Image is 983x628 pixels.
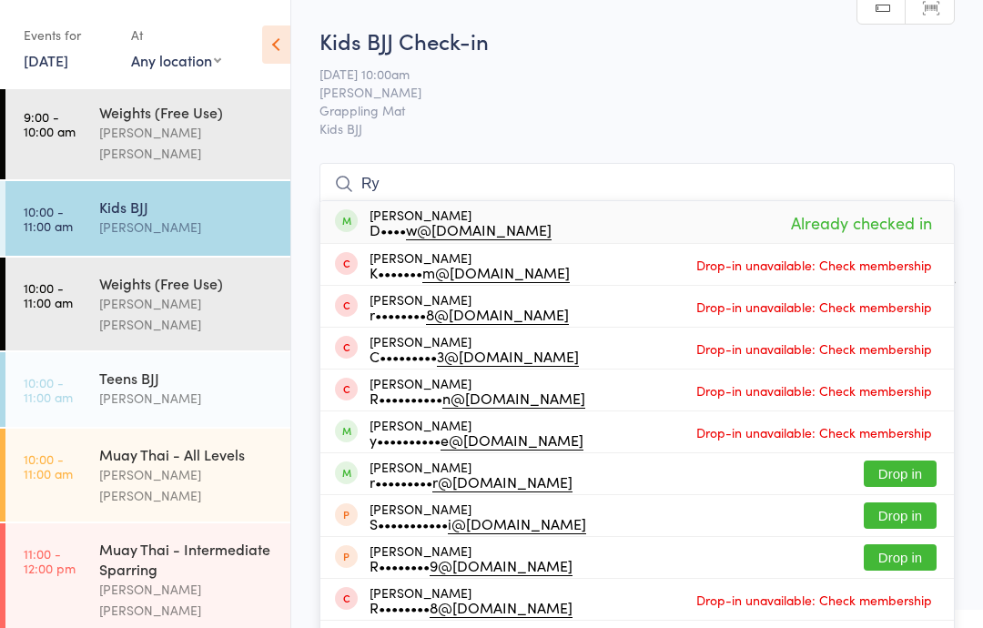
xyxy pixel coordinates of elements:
time: 10:00 - 11:00 am [24,204,73,233]
div: Muay Thai - All Levels [99,444,275,464]
div: R•••••••••• [370,390,585,405]
div: [PERSON_NAME] [PERSON_NAME] [99,579,275,621]
div: Weights (Free Use) [99,273,275,293]
div: r•••••••• [370,307,569,321]
span: Drop-in unavailable: Check membership [692,335,937,362]
div: [PERSON_NAME] [PERSON_NAME] [99,464,275,506]
span: [DATE] 10:00am [319,65,927,83]
div: [PERSON_NAME] [370,376,585,405]
time: 10:00 - 11:00 am [24,451,73,481]
div: At [131,20,221,50]
span: Drop-in unavailable: Check membership [692,586,937,613]
a: [DATE] [24,50,68,70]
div: Events for [24,20,113,50]
span: Drop-in unavailable: Check membership [692,293,937,320]
span: [PERSON_NAME] [319,83,927,101]
div: Weights (Free Use) [99,102,275,122]
span: Drop-in unavailable: Check membership [692,251,937,279]
a: 10:00 -11:00 amKids BJJ[PERSON_NAME] [5,181,290,256]
div: Muay Thai - Intermediate Sparring [99,539,275,579]
div: K••••••• [370,265,570,279]
div: Kids BJJ [99,197,275,217]
button: Drop in [864,461,937,487]
h2: Kids BJJ Check-in [319,25,955,56]
div: C••••••••• [370,349,579,363]
div: [PERSON_NAME] [370,460,573,489]
a: 10:00 -11:00 amTeens BJJ[PERSON_NAME] [5,352,290,427]
a: 10:00 -11:00 amMuay Thai - All Levels[PERSON_NAME] [PERSON_NAME] [5,429,290,522]
div: [PERSON_NAME] [370,585,573,614]
div: [PERSON_NAME] [370,501,586,531]
time: 11:00 - 12:00 pm [24,546,76,575]
input: Search [319,163,955,205]
div: [PERSON_NAME] [370,292,569,321]
div: [PERSON_NAME] [370,334,579,363]
time: 9:00 - 10:00 am [24,109,76,138]
div: R•••••••• [370,600,573,614]
div: [PERSON_NAME] [370,250,570,279]
div: [PERSON_NAME] [PERSON_NAME] [99,122,275,164]
time: 10:00 - 11:00 am [24,375,73,404]
span: Already checked in [786,207,937,238]
button: Drop in [864,544,937,571]
div: Teens BJJ [99,368,275,388]
div: r••••••••• [370,474,573,489]
span: Drop-in unavailable: Check membership [692,419,937,446]
a: 10:00 -11:00 amWeights (Free Use)[PERSON_NAME] [PERSON_NAME] [5,258,290,350]
a: 9:00 -10:00 amWeights (Free Use)[PERSON_NAME] [PERSON_NAME] [5,86,290,179]
div: [PERSON_NAME] [370,208,552,237]
div: [PERSON_NAME] [370,543,573,572]
button: Drop in [864,502,937,529]
span: Drop-in unavailable: Check membership [692,377,937,404]
div: S••••••••••• [370,516,586,531]
div: D•••• [370,222,552,237]
div: [PERSON_NAME] [370,418,583,447]
time: 10:00 - 11:00 am [24,280,73,309]
span: Kids BJJ [319,119,955,137]
div: Any location [131,50,221,70]
div: y•••••••••• [370,432,583,447]
div: R•••••••• [370,558,573,572]
span: Grappling Mat [319,101,927,119]
div: [PERSON_NAME] [99,217,275,238]
div: [PERSON_NAME] [99,388,275,409]
div: [PERSON_NAME] [PERSON_NAME] [99,293,275,335]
